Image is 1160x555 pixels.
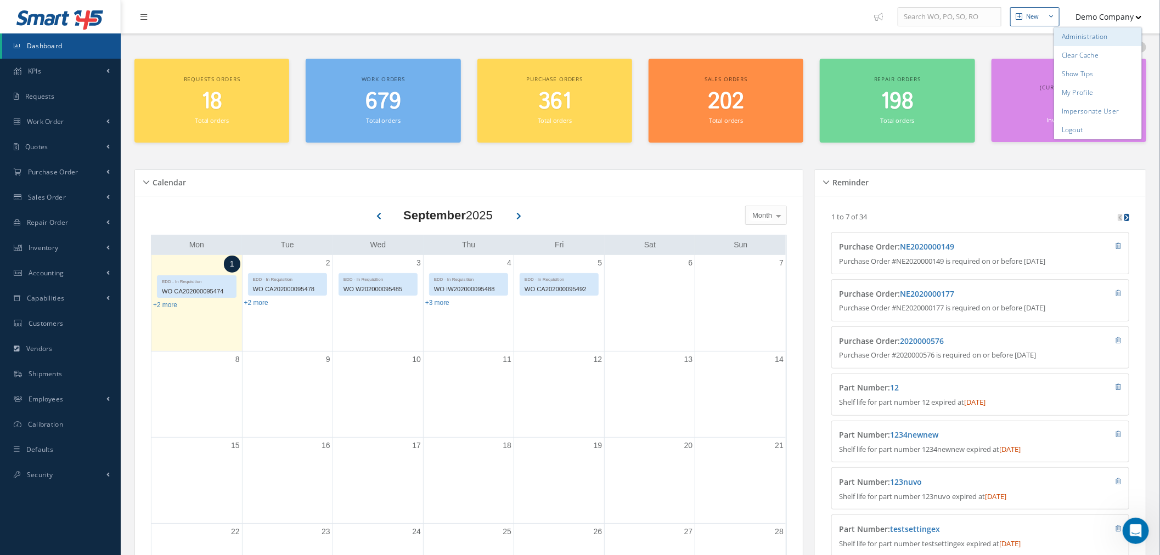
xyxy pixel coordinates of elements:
span: Dashboard [27,41,63,50]
span: Work orders [362,75,405,83]
span: Accounting [29,268,64,277]
a: Work orders 679 Total orders [306,59,460,143]
span: Purchase orders [526,75,583,83]
a: September 14, 2025 [773,352,786,367]
h4: Part Number [839,478,1047,487]
span: Sales Order [28,192,66,202]
a: September 24, 2025 [410,524,423,540]
div: EDD - In Requisition [157,276,236,285]
a: Show 3 more events [425,299,449,307]
small: Total orders [195,116,229,124]
a: Dashboard [2,33,121,59]
span: [DATE] [985,491,1006,501]
span: KPIs [28,66,41,76]
p: Purchase Order #NE2020000149 is required on or before [DATE] [839,256,1122,267]
a: My Profile [1054,83,1142,102]
span: Quotes [25,142,48,151]
a: September 13, 2025 [682,352,695,367]
td: September 17, 2025 [333,438,423,524]
a: September 18, 2025 [500,438,514,454]
span: (Current Month) [1040,83,1097,91]
a: September 15, 2025 [229,438,242,454]
td: September 10, 2025 [333,351,423,437]
td: September 2, 2025 [242,255,333,352]
td: September 16, 2025 [242,438,333,524]
a: September 4, 2025 [505,255,514,271]
div: WO CA202000095492 [520,283,598,296]
span: Month [750,210,772,221]
span: Purchase Order [28,167,78,177]
a: Sunday [732,238,750,252]
span: 679 [365,86,401,117]
small: Invoices Total: 0 [1047,116,1091,124]
span: [DATE] [964,397,986,407]
a: September 3, 2025 [414,255,423,271]
a: Invoiced (Current Month) - Invoices Total: 0 [992,59,1146,142]
p: Purchase Order #2020000576 is required on or before [DATE] [839,350,1122,361]
td: September 5, 2025 [514,255,605,352]
h4: Part Number [839,431,1047,440]
small: Total orders [538,116,572,124]
a: September 21, 2025 [773,438,786,454]
a: NE2020000149 [900,241,954,252]
a: Impersonate User [1054,102,1142,121]
div: EDD - In Requisition [249,274,326,283]
span: : [888,429,938,440]
span: : [898,336,944,346]
td: September 6, 2025 [605,255,695,352]
a: Purchase orders 361 Total orders [477,59,632,143]
p: Purchase Order #NE2020000177 is required on or before [DATE] [839,303,1122,314]
a: September 28, 2025 [773,524,786,540]
td: September 7, 2025 [695,255,786,352]
a: September 7, 2025 [777,255,786,271]
span: : [888,524,940,534]
a: September 23, 2025 [319,524,333,540]
span: Vendors [26,344,53,353]
a: September 20, 2025 [682,438,695,454]
span: 18 [201,86,222,117]
h4: Purchase Order [839,242,1047,252]
a: September 6, 2025 [686,255,695,271]
td: September 3, 2025 [333,255,423,352]
span: Sales orders [705,75,747,83]
p: Shelf life for part number 12 expired at [839,397,1122,408]
div: WO W202000095485 [339,283,417,296]
span: Requests [25,92,54,101]
iframe: Intercom live chat [1123,518,1149,544]
a: Clear Cache [1054,46,1142,65]
td: September 20, 2025 [605,438,695,524]
a: Saturday [642,238,658,252]
div: EDD - In Requisition [520,274,598,283]
p: 1 to 7 of 34 [831,212,867,222]
span: : [888,382,899,393]
span: : [898,288,954,299]
span: Shipments [29,369,63,378]
a: September 8, 2025 [233,352,242,367]
a: Logout [1054,121,1142,139]
td: September 12, 2025 [514,351,605,437]
span: Repair Order [27,218,69,227]
a: 1234newnew [890,429,938,440]
div: WO CA202000095478 [249,283,326,296]
a: September 5, 2025 [595,255,604,271]
h5: Calendar [149,174,186,188]
a: 2020000576 [900,336,944,346]
b: September [403,208,466,222]
a: September 16, 2025 [319,438,333,454]
a: Thursday [460,238,477,252]
a: September 25, 2025 [500,524,514,540]
h4: Purchase Order [839,337,1047,346]
a: Wednesday [368,238,388,252]
a: Show Tips [1054,65,1142,83]
a: 123nuvo [890,477,922,487]
a: September 26, 2025 [592,524,605,540]
td: September 19, 2025 [514,438,605,524]
small: Total orders [880,116,914,124]
span: 198 [881,86,914,117]
button: Demo Company [1065,6,1142,27]
span: 361 [538,86,571,117]
a: NE2020000177 [900,288,954,299]
td: September 11, 2025 [423,351,514,437]
a: Administration [1054,27,1142,46]
span: [DATE] [999,539,1021,548]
